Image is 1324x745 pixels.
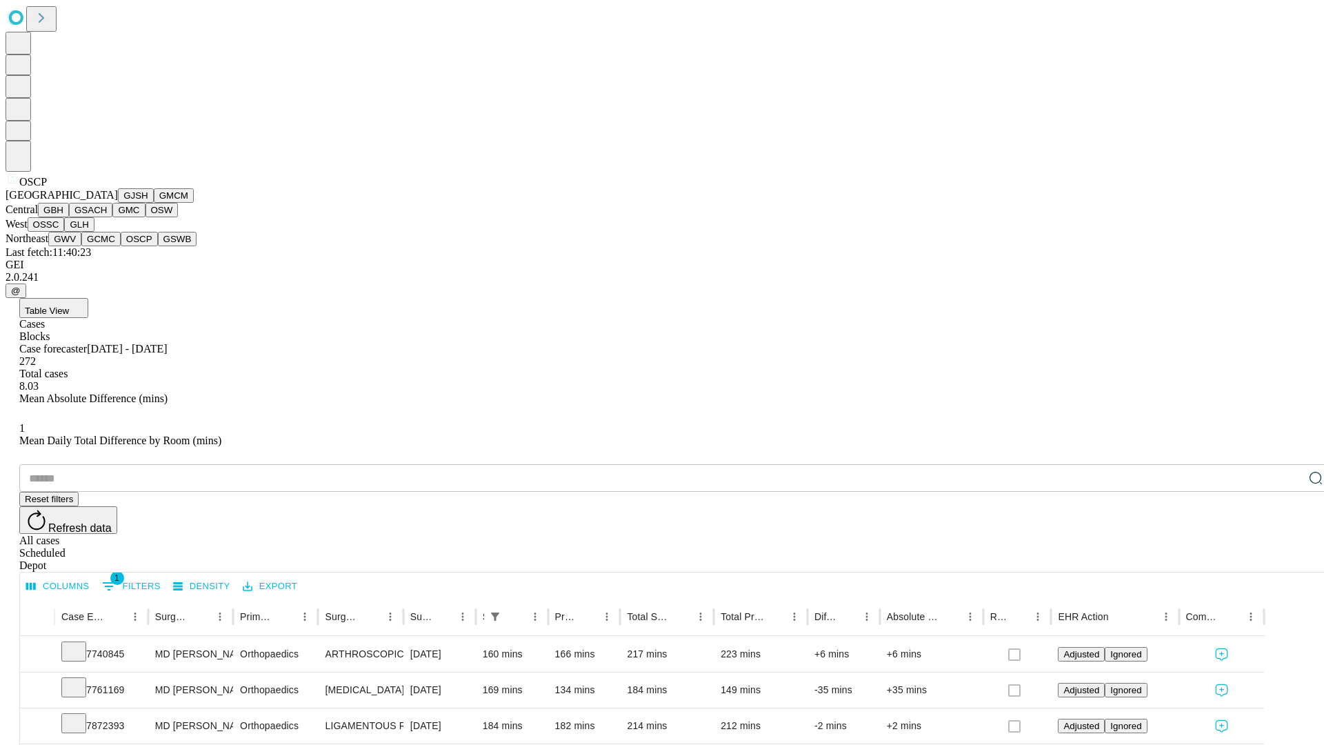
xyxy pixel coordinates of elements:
[555,611,577,622] div: Predicted In Room Duration
[25,306,69,316] span: Table View
[887,611,940,622] div: Absolute Difference
[1110,685,1141,695] span: Ignored
[857,607,876,626] button: Menu
[27,643,48,667] button: Expand
[38,203,69,217] button: GBH
[170,576,234,597] button: Density
[158,232,197,246] button: GSWB
[555,673,614,708] div: 134 mins
[61,673,141,708] div: 7761169
[483,637,541,672] div: 160 mins
[11,286,21,296] span: @
[19,298,88,318] button: Table View
[64,217,94,232] button: GLH
[6,259,1318,271] div: GEI
[1186,611,1221,622] div: Comments
[765,607,785,626] button: Sort
[110,571,124,585] span: 1
[61,637,141,672] div: 7740845
[6,284,26,298] button: @
[19,422,25,434] span: 1
[81,232,121,246] button: GCMC
[887,637,976,672] div: +6 mins
[6,218,28,230] span: West
[191,607,210,626] button: Sort
[578,607,597,626] button: Sort
[597,607,616,626] button: Menu
[106,607,126,626] button: Sort
[6,203,38,215] span: Central
[483,611,484,622] div: Scheduled In Room Duration
[155,637,226,672] div: MD [PERSON_NAME] A Md
[627,673,707,708] div: 184 mins
[118,188,154,203] button: GJSH
[19,435,221,446] span: Mean Daily Total Difference by Room (mins)
[6,232,48,244] span: Northeast
[453,607,472,626] button: Menu
[485,607,505,626] div: 1 active filter
[240,637,311,672] div: Orthopaedics
[525,607,545,626] button: Menu
[1028,607,1047,626] button: Menu
[1222,607,1241,626] button: Sort
[941,607,961,626] button: Sort
[485,607,505,626] button: Show filters
[1156,607,1176,626] button: Menu
[19,393,168,404] span: Mean Absolute Difference (mins)
[1110,607,1130,626] button: Sort
[126,607,145,626] button: Menu
[19,355,36,367] span: 272
[155,611,190,622] div: Surgeon Name
[210,607,230,626] button: Menu
[361,607,381,626] button: Sort
[28,217,65,232] button: OSSC
[6,246,91,258] span: Last fetch: 11:40:23
[1058,683,1105,697] button: Adjusted
[61,708,141,744] div: 7872393
[785,607,804,626] button: Menu
[1105,719,1147,733] button: Ignored
[1058,719,1105,733] button: Adjusted
[410,611,432,622] div: Surgery Date
[1105,683,1147,697] button: Ignored
[48,522,112,534] span: Refresh data
[1009,607,1028,626] button: Sort
[19,492,79,506] button: Reset filters
[19,176,47,188] span: OSCP
[814,637,873,672] div: +6 mins
[627,611,670,622] div: Total Scheduled Duration
[691,607,710,626] button: Menu
[25,494,73,504] span: Reset filters
[325,637,396,672] div: ARTHROSCOPICALLY AIDED ACL RECONSTRUCTION
[6,189,118,201] span: [GEOGRAPHIC_DATA]
[483,673,541,708] div: 169 mins
[1063,685,1099,695] span: Adjusted
[814,673,873,708] div: -35 mins
[721,708,801,744] div: 212 mins
[146,203,179,217] button: OSW
[1241,607,1261,626] button: Menu
[99,575,164,597] button: Show filters
[721,637,801,672] div: 223 mins
[672,607,691,626] button: Sort
[240,708,311,744] div: Orthopaedics
[27,715,48,739] button: Expand
[19,368,68,379] span: Total cases
[325,611,359,622] div: Surgery Name
[19,380,39,392] span: 8.03
[69,203,112,217] button: GSACH
[961,607,980,626] button: Menu
[1105,647,1147,662] button: Ignored
[887,673,976,708] div: +35 mins
[23,576,93,597] button: Select columns
[814,708,873,744] div: -2 mins
[1063,721,1099,731] span: Adjusted
[506,607,525,626] button: Sort
[483,708,541,744] div: 184 mins
[6,271,1318,284] div: 2.0.241
[1058,647,1105,662] button: Adjusted
[239,576,301,597] button: Export
[627,708,707,744] div: 214 mins
[1063,649,1099,659] span: Adjusted
[814,611,836,622] div: Difference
